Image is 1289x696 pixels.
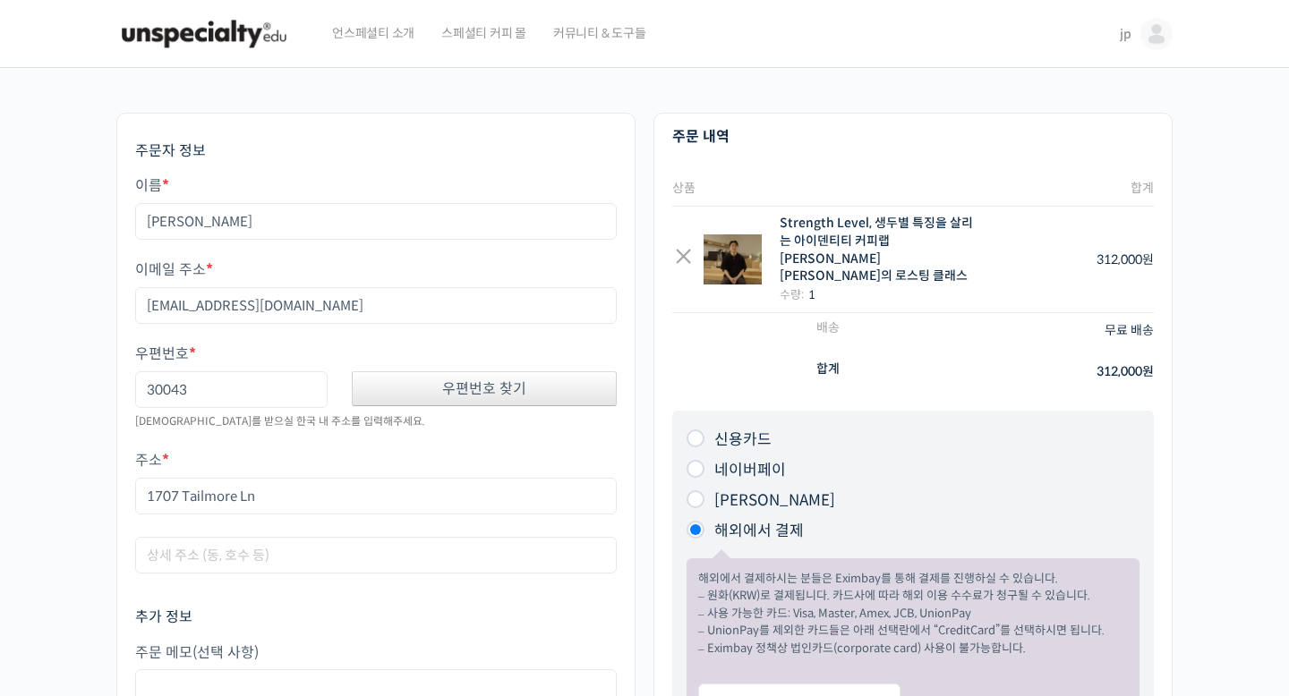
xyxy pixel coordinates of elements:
[135,141,617,161] h3: 주문자 정보
[672,354,986,389] th: 합계
[780,285,975,304] div: 수량:
[672,127,1154,147] h3: 주문 내역
[352,371,617,406] div: 우편번호 찾기
[162,176,169,195] abbr: 필수
[672,248,695,270] a: Remove this item
[135,412,617,430] div: [DEMOGRAPHIC_DATA]를 받으실 한국 내 주소를 입력해주세요.
[135,537,617,573] input: 상세 주소 (동, 호수 등)
[1097,251,1154,267] bdi: 312,000
[135,607,617,627] h3: 추가 정보
[1142,251,1154,267] span: 원
[1142,363,1154,379] span: 원
[1097,363,1154,379] bdi: 312,000
[672,313,986,354] th: 배송
[135,645,617,661] label: 주문 메모
[135,262,617,278] label: 이메일 주소
[1120,26,1131,42] span: jp
[672,171,986,207] th: 상품
[808,287,815,302] strong: 1
[135,178,617,194] label: 이름
[714,491,835,510] label: [PERSON_NAME]
[698,570,1128,658] p: 해외에서 결제하시는 분들은 Eximbay를 통해 결제를 진행하실 수 있습니다. – 원화(KRW)로 결제됩니다. 카드사에 따라 해외 이용 수수료가 청구될 수 있습니다. – 사용...
[714,522,804,540] label: 해외에서 결제
[1105,322,1154,338] label: 무료 배송
[135,453,617,469] label: 주소
[135,371,328,408] input: 5자리 숫자
[192,643,259,662] span: (선택 사항)
[135,346,617,362] label: 우편번호
[780,215,975,284] div: Strength Level, 생두별 특징을 살리는 아이덴티티 커피랩 [PERSON_NAME] [PERSON_NAME]의 로스팅 클래스
[135,478,617,514] input: 메인 주소 (시군구, 도로명 등)
[714,461,786,480] label: 네이버페이
[986,171,1154,207] th: 합계
[206,260,213,279] abbr: 필수
[189,344,196,363] abbr: 필수
[162,451,169,470] abbr: 필수
[135,287,617,324] input: username@domain.com
[714,430,772,449] label: 신용카드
